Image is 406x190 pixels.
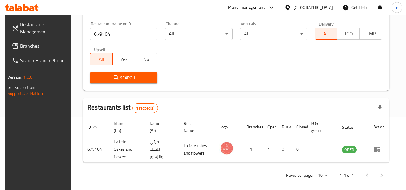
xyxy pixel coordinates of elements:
[369,118,389,136] th: Action
[132,103,158,113] div: Total records count
[94,47,105,51] label: Upsell
[87,103,158,113] h2: Restaurants list
[277,118,292,136] th: Busy
[292,118,306,136] th: Closed
[20,21,68,35] span: Restaurants Management
[7,17,72,39] a: Restaurants Management
[8,83,35,91] span: Get support on:
[228,4,265,11] div: Menu-management
[90,7,382,16] h2: Restaurant search
[342,124,362,131] span: Status
[215,118,242,136] th: Logo
[311,120,330,134] span: POS group
[20,42,68,50] span: Branches
[145,136,179,163] td: لافيتي للكيك والزهور
[7,53,72,68] a: Search Branch Phone
[219,141,234,156] img: La fete Cakes and flowers
[317,29,335,38] span: All
[179,136,214,163] td: La fete cakes and flowers
[319,22,334,26] label: Delivery
[374,146,385,153] div: Menu
[135,53,158,65] button: No
[184,120,207,134] span: Ref. Name
[90,28,157,40] input: Search for restaurant name or ID..
[286,172,313,179] p: Rows per page:
[342,146,357,153] span: OPEN
[340,29,358,38] span: TGO
[90,53,113,65] button: All
[93,55,110,64] span: All
[8,73,22,81] span: Version:
[7,39,72,53] a: Branches
[315,28,337,40] button: All
[165,28,232,40] div: All
[263,136,277,163] td: 1
[337,28,360,40] button: TGO
[115,55,133,64] span: Yes
[340,172,354,179] p: 1-1 of 1
[240,28,307,40] div: All
[242,118,263,136] th: Branches
[23,73,32,81] span: 1.0.0
[83,118,389,163] table: enhanced table
[112,53,135,65] button: Yes
[359,28,382,40] button: TMP
[133,105,158,111] span: 1 record(s)
[150,120,172,134] span: Name (Ar)
[83,136,109,163] td: 679164
[8,89,46,97] a: Support.OpsPlatform
[277,136,292,163] td: 0
[95,74,153,82] span: Search
[20,57,68,64] span: Search Branch Phone
[396,4,398,11] span: r
[138,55,155,64] span: No
[242,136,263,163] td: 1
[316,171,330,180] div: Rows per page:
[292,136,306,163] td: 0
[87,124,99,131] span: ID
[373,101,387,115] div: Export file
[109,136,145,163] td: La fete Cakes and flowers
[362,29,380,38] span: TMP
[293,4,333,11] div: [GEOGRAPHIC_DATA]
[114,120,138,134] span: Name (En)
[90,72,157,83] button: Search
[263,118,277,136] th: Open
